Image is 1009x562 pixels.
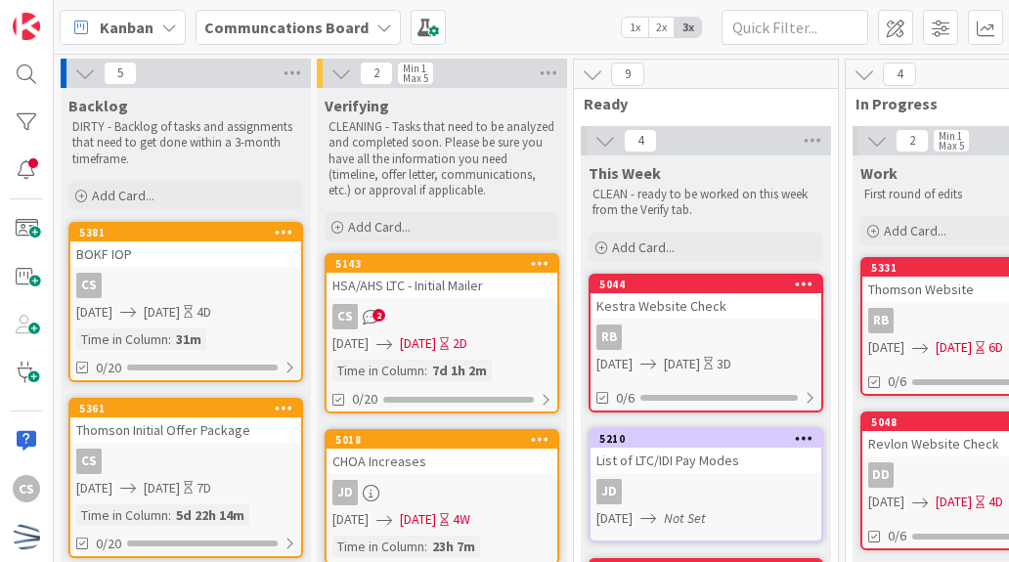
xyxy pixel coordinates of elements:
span: [DATE] [596,354,633,374]
div: 5044Kestra Website Check [591,276,821,319]
span: Verifying [325,96,389,115]
div: 5143HSA/AHS LTC - Initial Mailer [327,255,557,298]
div: CS [327,304,557,329]
div: RB [868,308,894,333]
span: : [424,360,427,381]
div: RB [596,324,622,350]
span: [DATE] [936,492,972,512]
span: : [168,328,171,350]
div: Min 1 [403,64,426,73]
span: [DATE] [144,302,180,323]
span: 2 [896,129,929,152]
span: : [168,504,171,526]
span: 4 [883,63,916,86]
div: CS [70,449,301,474]
div: 23h 7m [427,536,480,557]
span: [DATE] [664,354,700,374]
div: 6D [988,337,1003,358]
span: [DATE] [144,478,180,498]
div: JD [327,480,557,505]
div: JD [591,479,821,504]
span: 3x [675,18,701,37]
span: 5 [104,62,137,85]
span: 2 [373,309,385,322]
div: 7D [197,478,211,498]
span: [DATE] [76,478,112,498]
div: List of LTC/IDI Pay Modes [591,448,821,473]
input: Quick Filter... [722,10,868,45]
div: DD [868,462,894,488]
div: 5361 [70,400,301,417]
b: Communcations Board [204,18,369,37]
div: 5143 [327,255,557,273]
span: [DATE] [76,302,112,323]
div: 5018CHOA Increases [327,431,557,474]
span: 2 [360,62,393,85]
div: 4W [453,509,470,530]
div: 5381 [79,226,301,239]
div: 5044 [599,278,821,291]
span: 9 [611,63,644,86]
div: Kestra Website Check [591,293,821,319]
span: 4 [624,129,657,152]
span: : [424,536,427,557]
span: [DATE] [596,508,633,529]
span: 0/6 [616,388,635,409]
div: Time in Column [332,536,424,557]
span: [DATE] [400,509,436,530]
div: 5210List of LTC/IDI Pay Modes [591,430,821,473]
span: [DATE] [868,492,904,512]
span: Add Card... [612,238,675,256]
p: CLEAN - ready to be worked on this week from the Verify tab. [592,187,819,219]
div: 5381 [70,224,301,241]
span: Add Card... [884,222,946,239]
div: 4D [197,302,211,323]
span: 0/20 [96,534,121,554]
img: Visit kanbanzone.com [13,13,40,40]
span: Backlog [68,96,128,115]
div: HSA/AHS LTC - Initial Mailer [327,273,557,298]
span: 1x [622,18,648,37]
div: 5143 [335,257,557,271]
div: 5381BOKF IOP [70,224,301,267]
div: Time in Column [76,328,168,350]
div: CS [76,449,102,474]
div: 4D [988,492,1003,512]
span: 0/6 [888,526,906,546]
span: 0/20 [352,389,377,410]
span: Add Card... [348,218,411,236]
span: Ready [584,94,813,113]
span: [DATE] [868,337,904,358]
span: Kanban [100,16,154,39]
div: CS [76,273,102,298]
span: 0/20 [96,358,121,378]
span: This Week [589,163,661,183]
div: 5210 [599,432,821,446]
div: Min 1 [939,131,962,141]
div: 5044 [591,276,821,293]
div: JD [332,480,358,505]
span: [DATE] [936,337,972,358]
div: BOKF IOP [70,241,301,267]
div: Max 5 [939,141,964,151]
p: DIRTY - Backlog of tasks and assignments that need to get done within a 3-month timeframe. [72,119,299,167]
span: [DATE] [400,333,436,354]
div: CS [332,304,358,329]
div: 5361Thomson Initial Offer Package [70,400,301,443]
i: Not Set [664,509,706,527]
div: Max 5 [403,73,428,83]
span: 0/6 [888,371,906,392]
span: Work [860,163,898,183]
span: Add Card... [92,187,154,204]
div: CS [13,475,40,502]
div: JD [596,479,622,504]
div: 5018 [335,433,557,447]
div: Time in Column [76,504,168,526]
div: 5d 22h 14m [171,504,249,526]
div: Thomson Initial Offer Package [70,417,301,443]
div: 7d 1h 2m [427,360,492,381]
span: [DATE] [332,509,369,530]
div: CS [70,273,301,298]
div: 2D [453,333,467,354]
div: 31m [171,328,206,350]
